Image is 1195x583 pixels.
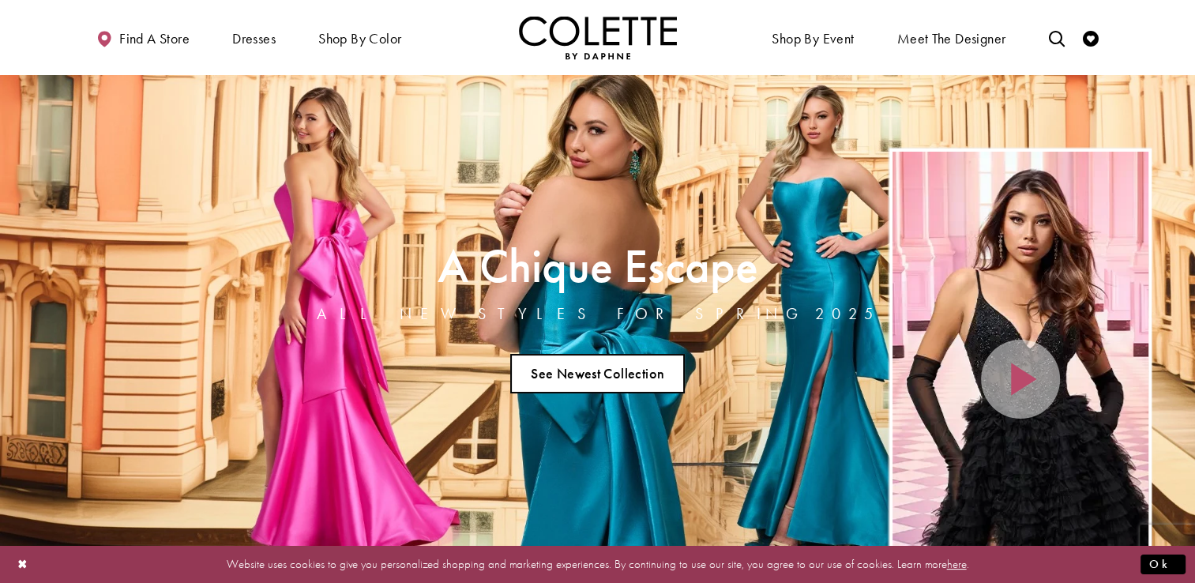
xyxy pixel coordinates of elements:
[114,554,1081,575] p: Website uses cookies to give you personalized shopping and marketing experiences. By continuing t...
[519,16,677,59] img: Colette by Daphne
[9,551,36,578] button: Close Dialog
[510,354,686,393] a: See Newest Collection A Chique Escape All New Styles For Spring 2025
[232,31,276,47] span: Dresses
[893,16,1010,59] a: Meet the designer
[228,16,280,59] span: Dresses
[312,348,884,400] ul: Slider Links
[119,31,190,47] span: Find a store
[519,16,677,59] a: Visit Home Page
[1044,16,1068,59] a: Toggle search
[897,31,1006,47] span: Meet the designer
[1141,555,1186,574] button: Submit Dialog
[92,16,194,59] a: Find a store
[768,16,858,59] span: Shop By Event
[947,556,967,572] a: here
[314,16,405,59] span: Shop by color
[772,31,854,47] span: Shop By Event
[1079,16,1103,59] a: Check Wishlist
[318,31,401,47] span: Shop by color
